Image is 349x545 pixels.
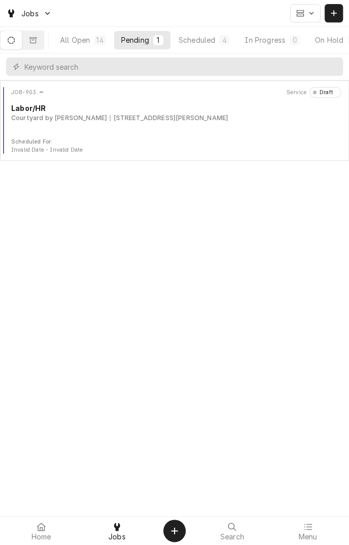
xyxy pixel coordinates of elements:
div: Scheduled [179,35,215,45]
span: Invalid Date - Invalid Date [11,147,83,153]
div: Card Header Secondary Content [286,87,341,97]
span: Jobs [21,8,39,19]
div: Object ID [11,89,36,97]
div: In Progress [245,35,285,45]
div: Pending [121,35,149,45]
div: Card Header Primary Content [11,87,44,97]
div: Object Extra Context Footer Label [11,138,83,146]
a: Jobs [80,519,155,543]
span: Search [220,533,244,541]
span: Jobs [108,533,126,541]
div: Object Title [11,103,341,113]
div: Object Status [309,87,341,97]
input: Keyword search [24,58,338,76]
span: Menu [298,533,317,541]
a: Go to Jobs [2,5,56,22]
div: Object Subtext Primary [11,113,107,123]
a: Search [195,519,270,543]
div: Card Body [4,103,345,123]
div: All Open [60,35,90,45]
div: Card Footer Extra Context [11,138,83,154]
div: 4 [221,35,227,45]
div: Object Extra Context Footer Value [11,146,83,154]
div: Object Subtext [11,113,341,123]
div: 14 [96,35,103,45]
div: Draft [316,89,333,97]
div: On Hold [315,35,343,45]
div: Object Extra Context Header [286,89,307,97]
div: 1 [155,35,161,45]
div: Card Footer [4,138,345,154]
button: Create Object [163,520,186,542]
a: Menu [271,519,345,543]
div: Card Header [4,87,345,97]
div: 0 [292,35,298,45]
a: Home [4,519,79,543]
div: Object Subtext Secondary [110,113,228,123]
span: Home [32,533,51,541]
